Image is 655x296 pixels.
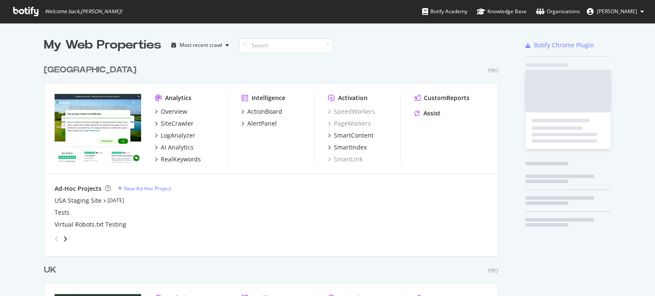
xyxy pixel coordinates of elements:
[44,64,136,76] div: [GEOGRAPHIC_DATA]
[155,119,194,128] a: SiteCrawler
[161,119,194,128] div: SiteCrawler
[328,107,375,116] a: SpeedWorkers
[488,267,498,274] div: Pro
[424,94,470,102] div: CustomReports
[414,109,441,118] a: Assist
[534,41,594,49] div: Botify Chrome Plugin
[55,220,126,229] a: Virtual Robots.txt Testing
[55,208,70,217] a: Tests
[525,41,594,49] a: Botify Chrome Plugin
[597,8,637,15] span: Tom Duncombe
[252,94,285,102] div: Intelligence
[328,155,362,164] a: SmartLink
[155,155,201,164] a: RealKeywords
[338,94,368,102] div: Activation
[328,131,374,140] a: SmartContent
[247,107,282,116] div: ActionBoard
[168,38,232,52] button: Most recent crawl
[55,184,101,193] div: Ad-Hoc Projects
[241,107,282,116] a: ActionBoard
[161,107,187,116] div: Overview
[55,196,101,205] a: USA Staging Site
[488,67,498,74] div: Pro
[334,143,367,152] div: SmartIndex
[118,185,171,192] a: New Ad-Hoc Project
[328,119,371,128] a: PageWorkers
[155,107,187,116] a: Overview
[536,7,580,16] div: Organizations
[155,143,194,152] a: AI Analytics
[161,155,201,164] div: RealKeywords
[107,197,124,204] a: [DATE]
[414,94,470,102] a: CustomReports
[44,64,140,76] a: [GEOGRAPHIC_DATA]
[180,43,222,48] div: Most recent crawl
[580,5,651,18] button: [PERSON_NAME]
[55,94,141,163] img: www.golfbreaks.com/en-us/
[44,37,161,54] div: My Web Properties
[165,94,191,102] div: Analytics
[161,131,195,140] div: LogAnalyzer
[247,119,277,128] div: AlertPanel
[241,119,277,128] a: AlertPanel
[334,131,374,140] div: SmartContent
[45,8,122,15] span: Welcome back, [PERSON_NAME] !
[44,264,60,276] a: UK
[44,264,56,276] div: UK
[422,7,467,16] div: Botify Academy
[62,235,68,243] div: angle-right
[423,109,441,118] div: Assist
[161,143,194,152] div: AI Analytics
[124,185,171,192] div: New Ad-Hoc Project
[239,38,333,53] input: Search
[155,131,195,140] a: LogAnalyzer
[328,143,367,152] a: SmartIndex
[51,232,62,246] div: angle-left
[477,7,527,16] div: Knowledge Base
